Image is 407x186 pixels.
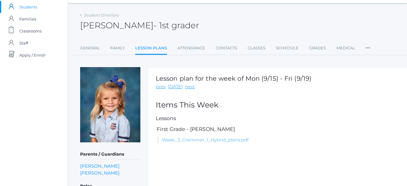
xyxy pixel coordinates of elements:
a: [PERSON_NAME] [80,163,120,169]
span: Students [19,1,37,13]
a: Medical [337,42,355,54]
a: Grades [309,42,326,54]
a: [DATE] [168,83,183,90]
a: next [185,83,195,90]
a: Attendance [177,42,205,54]
a: Classes [248,42,265,54]
img: Shiloh Laubacher [80,67,140,142]
h2: [PERSON_NAME] [80,21,199,30]
span: Families [19,13,36,25]
a: Lesson Plans [135,42,167,55]
a: Contacts [216,42,237,54]
a: Week_3_Grammar_1_Hybrid_plans.pdf [162,137,249,143]
a: [PERSON_NAME] [80,169,120,176]
a: Student Directory [84,13,119,17]
span: Classrooms [19,25,42,37]
a: General [80,42,100,54]
a: Schedule [276,42,299,54]
h1: Lesson plan for the week of Mon (9/15) - Fri (9/19) [156,75,312,82]
span: - 1st grader [154,20,199,30]
a: prev [156,83,166,90]
a: Family [110,42,125,54]
span: Staff [19,37,28,49]
h5: Parents / Guardians [80,149,140,160]
span: Apply / Enroll [19,49,45,61]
